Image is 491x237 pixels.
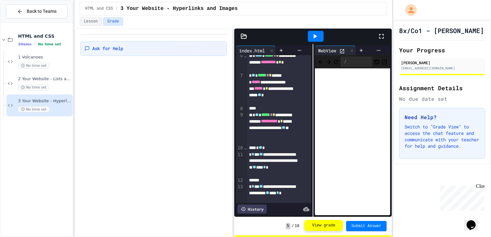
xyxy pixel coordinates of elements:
div: index.html [236,46,276,55]
span: 10 [295,224,299,229]
div: index.html [236,47,268,54]
span: 3 Your Website - Hyperlinks and Images [18,98,71,104]
span: No time set [18,84,49,91]
span: Back [317,57,324,66]
span: 3 Your Website - Hyperlinks and Images [121,5,238,13]
div: History [237,205,267,214]
span: 3 items [18,42,31,46]
iframe: chat widget [438,183,485,211]
button: Refresh [333,58,339,66]
div: 7 [236,73,244,106]
span: 5 [286,223,290,229]
button: Console [373,58,380,66]
button: Grade [103,17,123,26]
span: / [115,6,118,11]
span: / [292,224,294,229]
span: 2 Your Website - Lists and Styles [18,76,71,82]
div: 10 [236,145,244,152]
iframe: chat widget [464,211,485,231]
span: HTML and CSS [85,6,113,11]
div: 12 [236,177,244,184]
span: Submit Answer [351,224,381,229]
div: Chat with us now!Close [3,3,44,41]
div: 8 [236,106,244,112]
div: / [341,57,372,67]
span: Ask for Help [92,45,123,52]
button: Submit Answer [346,221,387,231]
span: Back to Teams [27,8,57,15]
span: No time set [18,106,49,112]
div: 13 [236,184,244,203]
h2: Your Progress [399,46,485,55]
span: Fold line [244,53,247,58]
span: Forward [325,57,332,66]
span: HTML and CSS [18,33,71,39]
p: Switch to "Grade View" to access the chat feature and communicate with your teacher for help and ... [405,124,480,149]
span: 1 Volcanoes [18,55,71,60]
span: No time set [38,42,61,46]
div: [PERSON_NAME] [401,60,483,66]
span: Fold line [244,145,247,150]
div: WebView [315,47,339,54]
div: No due date set [399,95,485,103]
div: 6 [236,53,244,73]
div: My Account [398,3,418,17]
button: Open in new tab [381,58,388,66]
h1: 8x/Co1 - [PERSON_NAME] [399,26,484,35]
div: [EMAIL_ADDRESS][DOMAIN_NAME] [401,66,483,71]
iframe: Web Preview [315,68,390,215]
button: View grade [304,220,343,231]
button: Back to Teams [6,4,67,18]
div: 11 [236,152,244,178]
h2: Assignment Details [399,83,485,92]
button: Lesson [80,17,102,26]
span: No time set [18,63,49,69]
h3: Need Help? [405,113,480,121]
div: 9 [236,112,244,145]
div: WebView [315,46,356,55]
span: • [34,41,35,47]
